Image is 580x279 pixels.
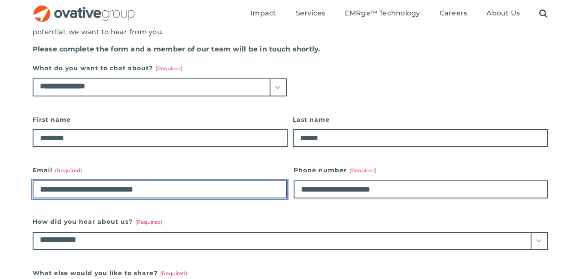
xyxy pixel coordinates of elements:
label: First name [33,114,288,126]
span: (Required) [160,270,187,276]
a: EMRge™ Technology [345,9,420,18]
label: What do you want to chat about? [33,62,287,74]
a: OG_Full_horizontal_RGB [33,4,136,12]
label: Email [33,164,287,176]
a: Services [296,9,325,18]
label: What else would you like to share? [33,267,548,279]
label: Phone number [294,164,548,176]
strong: Please complete the form and a member of our team will be in touch shortly. [33,45,320,53]
span: (Required) [55,167,82,174]
a: Careers [440,9,468,18]
label: How did you hear about us? [33,216,548,228]
a: Impact [250,9,276,18]
p: Whether you're a prospective client looking to optimize your marketing investments or a prospecti... [33,19,548,36]
span: (Required) [135,219,162,225]
label: Last name [293,114,548,126]
a: About Us [486,9,520,18]
span: (Required) [155,65,182,72]
span: (Required) [349,167,377,174]
a: Search [539,9,547,18]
